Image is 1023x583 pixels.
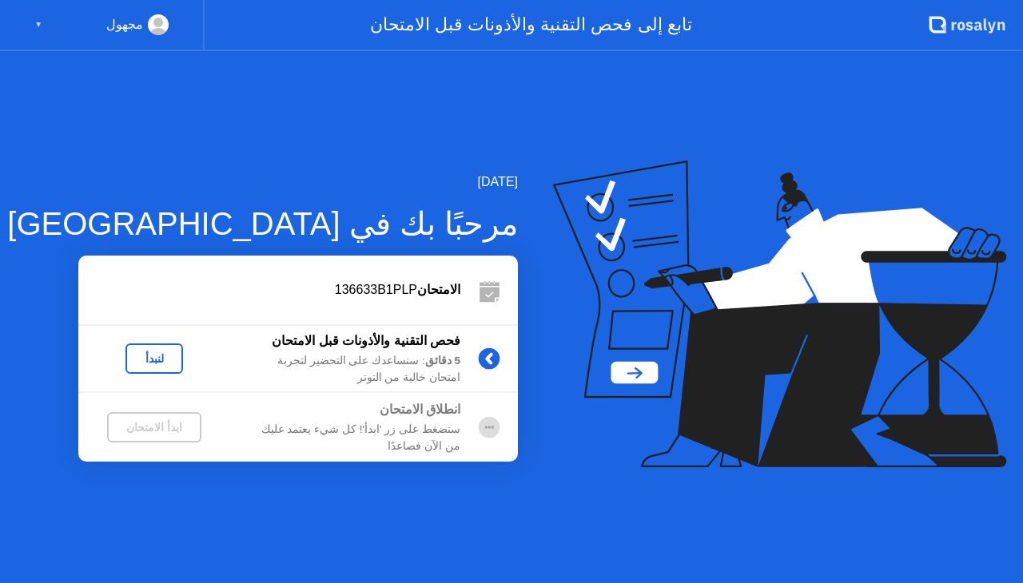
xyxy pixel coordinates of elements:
b: 5 دقائق [425,355,460,367]
div: ستضغط على زر 'ابدأ'! كل شيء يعتمد عليك من الآن فصاعدًا [230,422,460,454]
div: لنبدأ [132,352,177,365]
div: مرحبًا بك في [GEOGRAPHIC_DATA] [7,200,518,248]
div: ابدأ الامتحان [113,421,195,434]
b: فحص التقنية والأذونات قبل الامتحان [272,334,460,347]
div: ▼ [34,14,42,35]
button: لنبدأ [125,343,183,374]
b: الامتحان [417,283,460,296]
div: 136633B1PLP [78,280,460,299]
div: [DATE] [7,173,518,192]
div: : سنساعدك على التحضير لتجربة امتحان خالية من التوتر [230,353,460,386]
div: مجهول [106,14,143,35]
b: انطلاق الامتحان [380,403,460,416]
button: ابدأ الامتحان [107,412,201,442]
